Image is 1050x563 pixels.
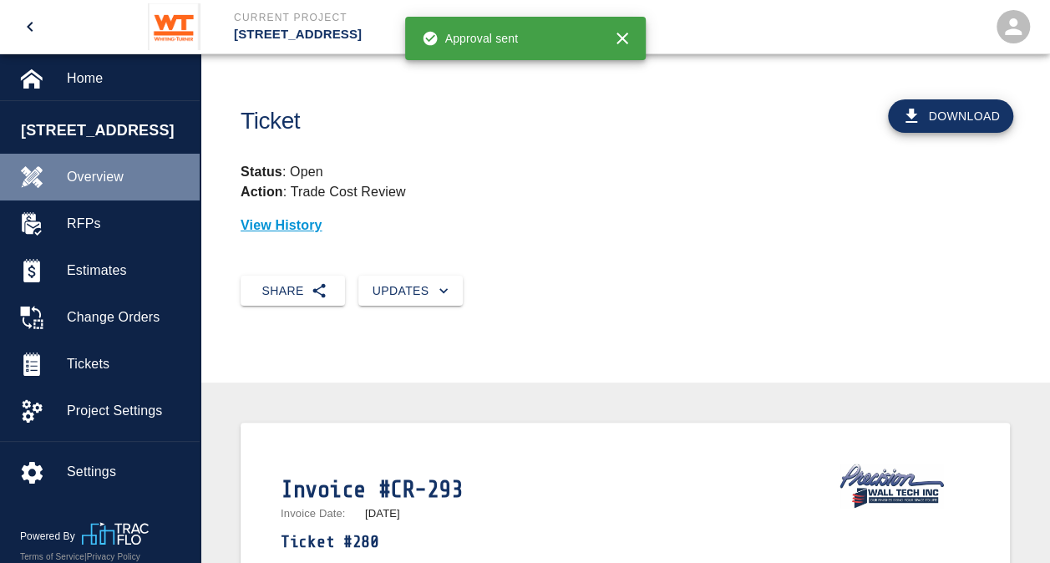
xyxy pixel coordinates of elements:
[67,167,186,187] span: Overview
[67,307,186,327] span: Change Orders
[281,508,358,519] p: Invoice Date:
[10,7,50,47] button: open drawer
[67,214,186,234] span: RFPs
[241,185,283,199] strong: Action
[281,476,733,504] h1: Invoice #CR-293
[87,552,140,561] a: Privacy Policy
[241,276,345,307] button: Share
[281,532,733,551] h1: Ticket #280
[21,119,191,142] span: [STREET_ADDRESS]
[241,216,1010,236] p: View History
[234,10,616,25] p: Current Project
[365,508,400,519] p: [DATE]
[234,25,616,44] p: [STREET_ADDRESS]
[241,108,684,135] h1: Ticket
[67,261,186,281] span: Estimates
[82,522,149,545] img: TracFlo
[966,483,1050,563] iframe: Chat Widget
[888,99,1013,133] button: Download
[358,276,463,307] button: Updates
[241,165,282,179] strong: Status
[84,552,87,561] span: |
[67,401,186,421] span: Project Settings
[20,552,84,561] a: Terms of Service
[67,462,186,482] span: Settings
[67,68,186,89] span: Home
[67,354,186,374] span: Tickets
[20,529,82,544] p: Powered By
[241,162,1010,182] p: : Open
[837,463,947,510] img: Precision Wall Tech, Inc.
[241,185,406,199] p: : Trade Cost Review
[422,23,519,53] div: Approval sent
[148,3,200,50] img: Whiting-Turner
